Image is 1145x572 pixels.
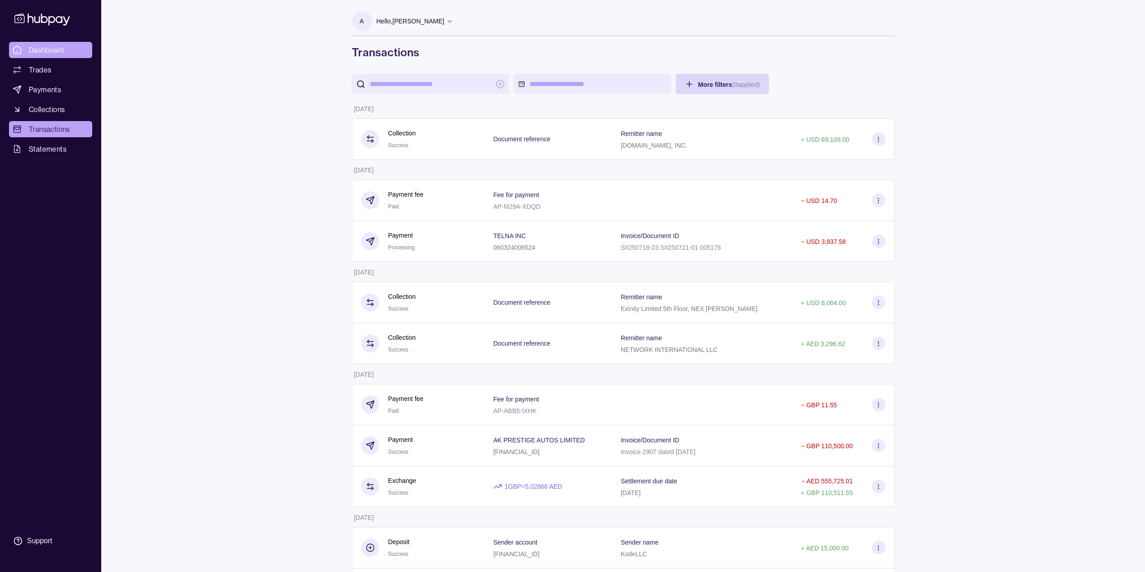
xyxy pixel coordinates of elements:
p: 1 GBP = 5.02866 AED [504,482,562,491]
p: Remitter name [621,293,662,301]
p: Payment [388,435,413,445]
p: Remitter name [621,334,662,342]
p: SII250718-23 SII250721-01 005178 [621,244,721,251]
span: Paid [388,203,399,210]
p: Hello, [PERSON_NAME] [377,16,445,26]
a: Collections [9,101,92,117]
a: Payments [9,81,92,98]
p: [DATE] [354,514,374,521]
span: Processing [388,244,415,251]
a: Statements [9,141,92,157]
input: search [370,74,491,94]
div: Support [27,536,52,546]
a: Support [9,531,92,550]
p: Invoice 2907 dated [DATE] [621,448,696,455]
p: AP-ABB5-IXHK [493,407,536,414]
p: Invoice/Document ID [621,232,679,239]
span: Success [388,347,409,353]
p: [DOMAIN_NAME], INC. [621,142,687,149]
span: Paid [388,408,399,414]
p: Collection [388,333,416,342]
p: [DATE] [621,489,641,496]
span: Success [388,142,409,149]
a: Trades [9,62,92,78]
p: A [359,16,364,26]
p: AK PRESTIGE AUTOS LIMITED [493,437,585,444]
span: Collections [29,104,65,115]
p: Document reference [493,340,550,347]
span: Success [388,490,409,496]
span: Payments [29,84,61,95]
p: − AED 555,725.01 [801,477,853,485]
span: Statements [29,144,67,154]
p: [DATE] [354,269,374,276]
p: + USD 8,064.00 [801,299,846,306]
p: − USD 14.70 [801,197,837,204]
p: − GBP 110,500.00 [801,442,853,450]
p: [FINANCIAL_ID] [493,448,539,455]
p: Collection [388,128,416,138]
p: + USD 69,108.00 [801,136,849,143]
p: Fee for payment [493,396,539,403]
p: ( 0 applied) [732,81,760,88]
p: Document reference [493,299,550,306]
span: More filters [698,81,760,88]
p: Sender account [493,539,537,546]
span: Success [388,306,409,312]
a: Transactions [9,121,92,137]
p: Payment fee [388,189,424,199]
p: Payment fee [388,394,424,404]
p: − USD 3,837.58 [801,238,846,245]
p: − GBP 11.55 [801,401,837,409]
p: [DATE] [354,371,374,378]
p: Deposit [388,537,409,547]
p: Invoice/Document ID [621,437,679,444]
p: [FINANCIAL_ID] [493,550,539,558]
p: AP-M29A-XDQD [493,203,540,210]
a: Dashboard [9,42,92,58]
span: Success [388,449,409,455]
span: Trades [29,64,51,75]
button: More filters(0applied) [676,74,769,94]
p: Exinity Limited 5th Floor, NEX [PERSON_NAME] [621,305,758,312]
p: Exchange [388,476,416,486]
p: 060324006524 [493,244,535,251]
p: NETWORK INTERNATIONAL LLC [621,346,718,353]
p: Document reference [493,135,550,143]
p: Fee for payment [493,191,539,198]
p: KodeLLC [621,550,647,558]
p: Payment [388,230,415,240]
p: + GBP 110,511.55 [801,489,853,496]
span: Transactions [29,124,70,135]
span: Dashboard [29,45,64,55]
p: Settlement due date [621,477,677,485]
p: TELNA INC [493,232,525,239]
span: Success [388,551,409,557]
p: [DATE] [354,167,374,174]
p: Remitter name [621,130,662,137]
p: [DATE] [354,105,374,113]
h1: Transactions [352,45,895,59]
p: + AED 15,000.00 [801,545,849,552]
p: Sender name [621,539,659,546]
p: + AED 3,296.62 [801,340,845,347]
p: Collection [388,292,416,302]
